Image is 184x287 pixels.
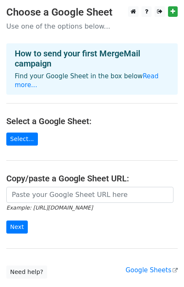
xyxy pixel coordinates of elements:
small: Example: [URL][DOMAIN_NAME] [6,205,93,211]
a: Select... [6,133,38,146]
h4: How to send your first MergeMail campaign [15,48,169,69]
a: Read more... [15,72,159,89]
input: Paste your Google Sheet URL here [6,187,173,203]
a: Google Sheets [125,266,178,274]
a: Need help? [6,266,47,279]
p: Use one of the options below... [6,22,178,31]
input: Next [6,221,28,234]
p: Find your Google Sheet in the box below [15,72,169,90]
h3: Choose a Google Sheet [6,6,178,19]
h4: Select a Google Sheet: [6,116,178,126]
h4: Copy/paste a Google Sheet URL: [6,173,178,183]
